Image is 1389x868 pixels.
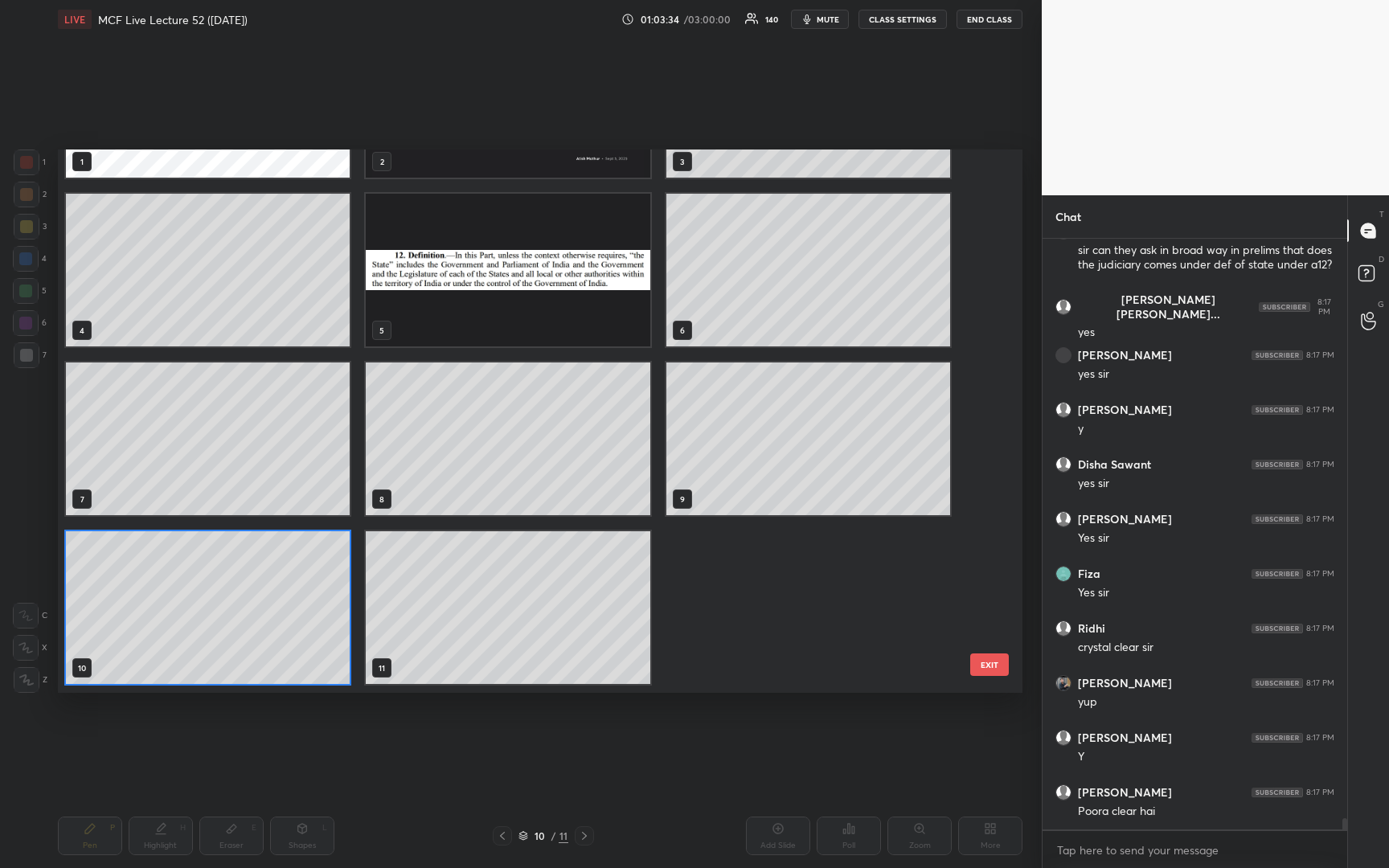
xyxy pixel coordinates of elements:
[1252,350,1303,360] img: 4P8fHbbgJtejmAAAAAElFTkSuQmCC
[1078,731,1172,745] h6: [PERSON_NAME]
[1252,788,1303,797] img: 4P8fHbbgJtejmAAAAAElFTkSuQmCC
[14,667,47,693] div: Z
[1043,195,1094,238] p: Chat
[1056,512,1071,526] img: default.png
[58,10,92,29] div: LIVE
[1056,731,1071,745] img: default.png
[1078,804,1334,820] div: Poora clear hai
[531,831,547,841] div: 10
[366,194,649,346] img: 175708049908Y7PD.png
[1078,421,1334,437] div: y
[1313,297,1334,317] div: 8:17 PM
[1056,348,1071,362] img: thumbnail.jpg
[13,278,47,304] div: 5
[1252,678,1303,688] img: 4P8fHbbgJtejmAAAAAElFTkSuQmCC
[1379,208,1384,220] p: T
[1306,569,1334,579] div: 8:17 PM
[1306,350,1334,360] div: 8:17 PM
[1078,348,1172,362] h6: [PERSON_NAME]
[1078,694,1334,710] div: yup
[13,635,47,661] div: X
[1252,514,1303,524] img: 4P8fHbbgJtejmAAAAAElFTkSuQmCC
[14,342,47,368] div: 7
[1252,624,1303,633] img: 4P8fHbbgJtejmAAAAAElFTkSuQmCC
[13,603,47,628] div: C
[58,149,994,692] div: grid
[1306,405,1334,415] div: 8:17 PM
[1056,676,1071,690] img: thumbnail.jpg
[1252,405,1303,415] img: 4P8fHbbgJtejmAAAAAElFTkSuQmCC
[1056,567,1071,581] img: thumbnail.jpg
[1043,239,1347,829] div: grid
[1378,298,1384,310] p: G
[1056,457,1071,472] img: default.png
[817,14,839,25] span: mute
[14,214,47,240] div: 3
[957,10,1022,29] button: END CLASS
[13,246,47,272] div: 4
[791,10,849,29] button: mute
[1078,243,1334,273] div: sir can they ask in broad way in prelims that does the judiciary comes under def of state under a12?
[559,829,568,843] div: 11
[1056,621,1071,636] img: default.png
[1259,302,1310,312] img: 4P8fHbbgJtejmAAAAAElFTkSuQmCC
[1056,785,1071,800] img: default.png
[1056,403,1071,417] img: default.png
[1078,567,1100,581] h6: Fiza
[1056,300,1071,314] img: default.png
[1078,476,1334,492] div: yes sir
[1078,512,1172,526] h6: [PERSON_NAME]
[1078,293,1259,321] h6: [PERSON_NAME] [PERSON_NAME]...
[970,653,1009,676] button: EXIT
[1306,788,1334,797] div: 8:17 PM
[1252,460,1303,469] img: 4P8fHbbgJtejmAAAAAElFTkSuQmCC
[1078,640,1334,656] div: crystal clear sir
[1379,253,1384,265] p: D
[1078,325,1334,341] div: yes
[858,10,947,29] button: CLASS SETTINGS
[765,15,778,23] div: 140
[1078,621,1105,636] h6: Ridhi
[98,12,248,27] h4: MCF Live Lecture 52 ([DATE])
[1078,403,1172,417] h6: [PERSON_NAME]
[1078,749,1334,765] div: Y
[1306,624,1334,633] div: 8:17 PM
[14,149,46,175] div: 1
[1252,733,1303,743] img: 4P8fHbbgJtejmAAAAAElFTkSuQmCC
[1078,585,1334,601] div: Yes sir
[1306,460,1334,469] div: 8:17 PM
[1078,457,1151,472] h6: Disha Sawant
[1078,676,1172,690] h6: [PERSON_NAME]
[13,310,47,336] div: 6
[1306,514,1334,524] div: 8:17 PM
[1078,530,1334,547] div: Yes sir
[1306,733,1334,743] div: 8:17 PM
[1078,366,1334,383] div: yes sir
[551,831,555,841] div: /
[1078,785,1172,800] h6: [PERSON_NAME]
[1306,678,1334,688] div: 8:17 PM
[1252,569,1303,579] img: 4P8fHbbgJtejmAAAAAElFTkSuQmCC
[14,182,47,207] div: 2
